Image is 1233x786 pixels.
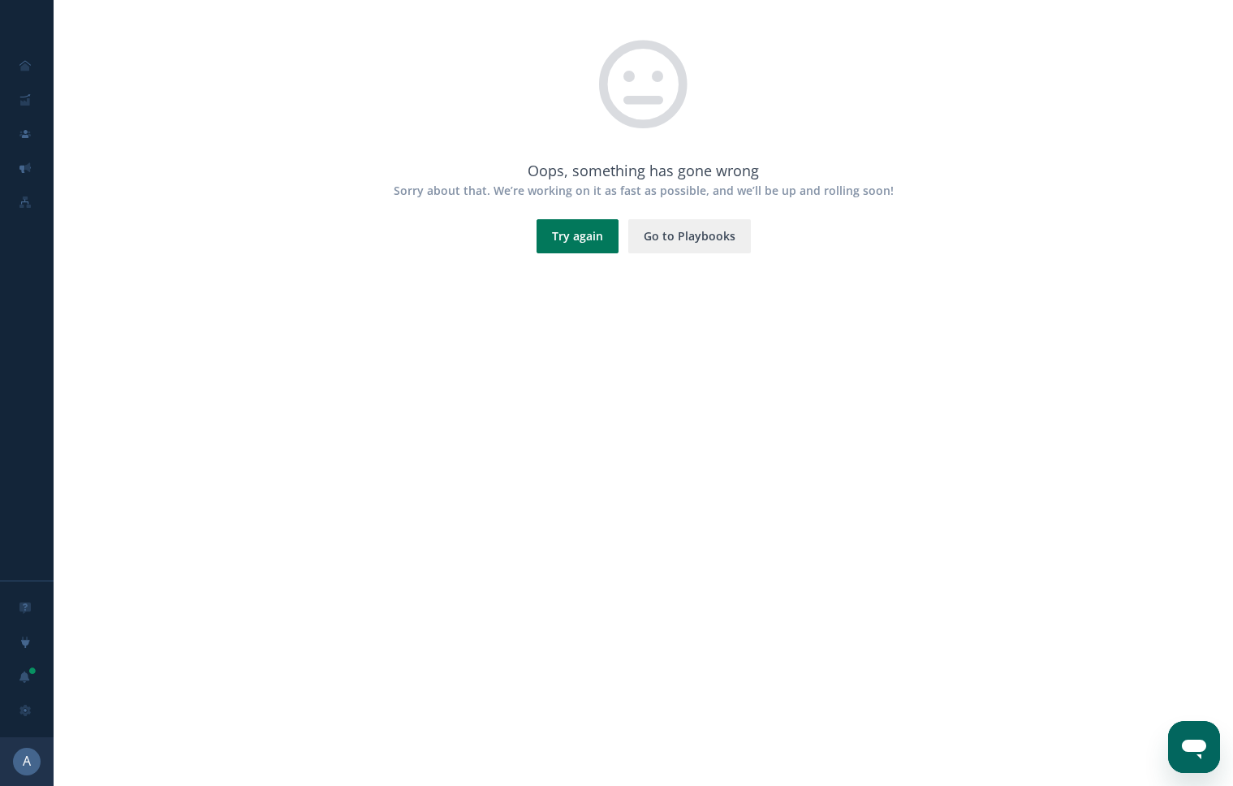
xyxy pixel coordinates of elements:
button: Go to Playbooks [628,219,751,253]
iframe: Button to launch messaging window, conversation in progress [1168,721,1220,773]
button: Try again [537,219,619,253]
span: A [13,748,41,775]
h2: Oops, something has gone wrong [54,159,1233,182]
h3: Sorry about that. We’re working on it as fast as possible, and we’ll be up and rolling soon! [54,182,1233,200]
